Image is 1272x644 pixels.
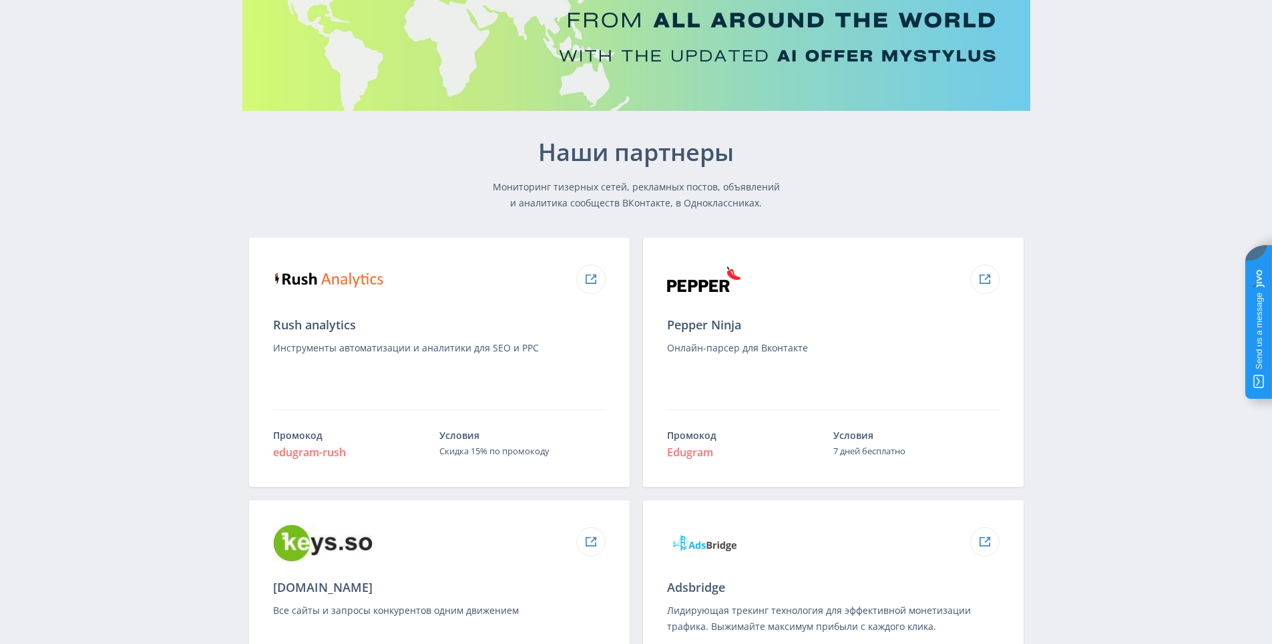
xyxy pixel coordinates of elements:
p: [DOMAIN_NAME] [273,581,606,595]
p: Онлайн-парсер для Вконтакте [667,340,1000,356]
a: External Link Icon [576,265,606,294]
p: Инструменты автоматизации и аналитики для SEO и PPC [273,340,606,356]
img: External Link Icon [585,274,597,285]
img: Logo: Rush analytics [273,262,385,299]
img: Logo: Adsbridge [667,524,744,562]
p: Мониторинг тизерных сетей, рекламных постов, объявлений и аналитика сообществ ВКонтакте, в Однокл... [489,179,783,211]
p: Условия [439,430,606,441]
p: Промокод [667,430,833,441]
p: Pepper Ninja [667,318,1000,332]
p: Adsbridge [667,581,1000,595]
a: External Link Icon [970,265,1000,294]
p: Скидка 15% по промокоду [439,446,606,456]
a: External Link Icon [576,527,606,556]
p: Условия [833,430,1000,441]
p: edugram-rush [273,446,439,458]
a: External Link Icon [970,527,1000,556]
p: Промокод [273,430,439,441]
p: Лидирующая трекинг технология для эффективной монетизации трафика. Выжимайте максимум прибыли с к... [667,603,1000,635]
p: Наши партнеры [489,138,783,166]
img: External Link Icon [585,536,597,547]
img: Logo: Keys.so [273,524,373,562]
p: Все сайты и запросы конкурентов одним движением [273,603,606,619]
img: Logo: Pepper Ninja [667,267,740,292]
p: 7 дней бесплатно [833,446,1000,456]
p: Edugram [667,446,833,458]
img: External Link Icon [979,536,991,547]
img: External Link Icon [979,274,991,285]
p: Rush analytics [273,318,606,332]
